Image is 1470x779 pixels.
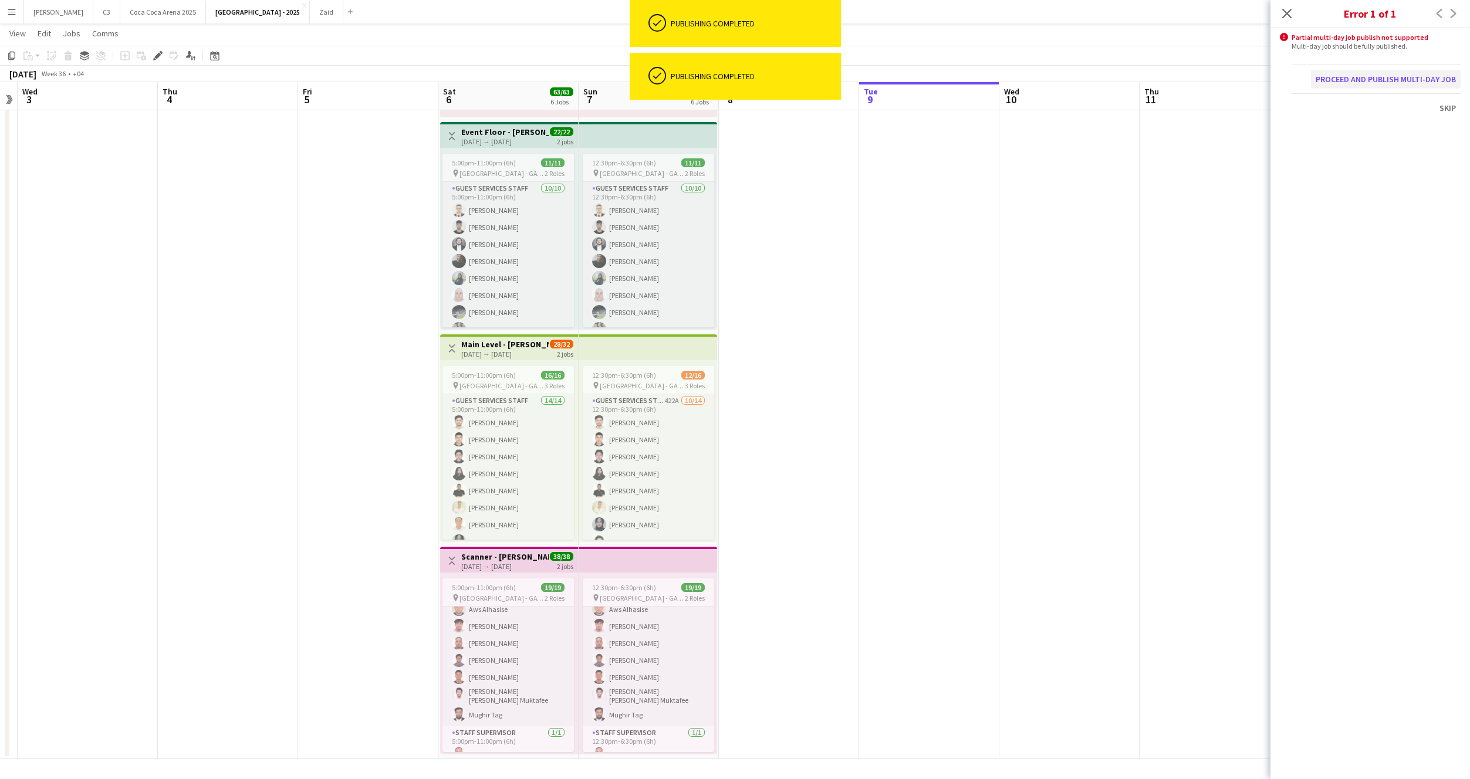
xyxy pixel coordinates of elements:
div: 2 jobs [557,561,573,571]
app-card-role: Guest Services Staff10/1012:30pm-6:30pm (6h)[PERSON_NAME][PERSON_NAME][PERSON_NAME][PERSON_NAME][... [583,182,714,375]
span: 11 [1143,93,1159,106]
app-card-role: Guest Services Staff10/105:00pm-11:00pm (6h)[PERSON_NAME][PERSON_NAME][PERSON_NAME][PERSON_NAME][... [442,182,574,375]
span: Sat [443,86,456,97]
span: 2 Roles [545,594,565,602]
span: 12/16 [681,371,705,380]
span: 3 Roles [545,381,565,390]
span: [GEOGRAPHIC_DATA] - GATE 7 [459,594,545,602]
button: Coca Coca Arena 2025 [120,1,206,23]
span: [GEOGRAPHIC_DATA] - GATE 7 [600,381,685,390]
span: 3 Roles [685,381,705,390]
div: Publishing completed [671,71,836,82]
span: 19/19 [681,583,705,592]
span: Week 36 [39,69,68,78]
span: 5 [301,93,312,106]
span: 9 [862,93,878,106]
app-card-role: Staff Supervisor1/112:30pm-6:30pm (6h)[PERSON_NAME] [583,726,714,766]
app-card-role: Guest Services Staff422A10/1412:30pm-6:30pm (6h)[PERSON_NAME][PERSON_NAME][PERSON_NAME][PERSON_NA... [583,394,714,655]
span: [GEOGRAPHIC_DATA] - GATE 7 [600,169,685,178]
span: Thu [163,86,177,97]
button: Skip [1435,99,1461,117]
button: Zaid [310,1,343,23]
span: 12:30pm-6:30pm (6h) [592,158,656,167]
button: [GEOGRAPHIC_DATA] - 2025 [206,1,310,23]
span: 2 Roles [685,594,705,602]
span: 6 [441,93,456,106]
app-job-card: 12:30pm-6:30pm (6h)11/11 [GEOGRAPHIC_DATA] - GATE 72 RolesGuest Services Staff10/1012:30pm-6:30pm... [583,154,714,327]
span: 16/16 [541,371,565,380]
span: 11/11 [541,158,565,167]
a: View [5,26,31,41]
span: 12:30pm-6:30pm (6h) [592,371,656,380]
span: 11/11 [681,158,705,167]
app-job-card: 5:00pm-11:00pm (6h)11/11 [GEOGRAPHIC_DATA] - GATE 72 RolesGuest Services Staff10/105:00pm-11:00pm... [442,154,574,327]
app-card-role: Staff Supervisor1/15:00pm-11:00pm (6h)[PERSON_NAME] [442,726,574,766]
span: 12:30pm-6:30pm (6h) [592,583,656,592]
span: View [9,28,26,39]
app-job-card: 5:00pm-11:00pm (6h)19/19 [GEOGRAPHIC_DATA] - GATE 72 Roles[PERSON_NAME][PERSON_NAME]Aws Alhasise[... [442,578,574,752]
a: Edit [33,26,56,41]
div: 2 jobs [557,348,573,358]
span: 7 [582,93,597,106]
app-job-card: 12:30pm-6:30pm (6h)12/16 [GEOGRAPHIC_DATA] - GATE 73 RolesGuest Services Staff422A10/1412:30pm-6:... [583,366,714,540]
span: 10 [1002,93,1019,106]
span: Jobs [63,28,80,39]
span: 5:00pm-11:00pm (6h) [452,371,516,380]
app-job-card: 12:30pm-6:30pm (6h)19/19 [GEOGRAPHIC_DATA] - GATE 72 Roles[PERSON_NAME][PERSON_NAME]Aws Alhasise[... [583,578,714,752]
span: 4 [161,93,177,106]
span: 5:00pm-11:00pm (6h) [452,158,516,167]
div: [DATE] → [DATE] [461,137,549,146]
span: [GEOGRAPHIC_DATA] - GATE 7 [459,381,545,390]
div: Multi-day job should be fully published. [1292,42,1461,50]
div: 6 Jobs [550,97,573,106]
button: Proceed and publish multi-day job [1311,70,1461,89]
span: 38/38 [550,552,573,561]
span: 3 [21,93,38,106]
span: 22/22 [550,127,573,136]
span: Fri [303,86,312,97]
span: Thu [1144,86,1159,97]
span: Edit [38,28,51,39]
button: C3 [93,1,120,23]
span: Wed [22,86,38,97]
span: [GEOGRAPHIC_DATA] - GATE 7 [459,169,545,178]
span: Tue [864,86,878,97]
div: Partial multi-day job publish not supported [1292,33,1461,42]
span: Wed [1004,86,1019,97]
div: Publishing completed [671,18,836,29]
span: 2 Roles [545,169,565,178]
span: 5:00pm-11:00pm (6h) [452,583,516,592]
a: Comms [87,26,123,41]
span: 63/63 [550,87,573,96]
h3: Event Floor - [PERSON_NAME] [461,127,549,137]
div: [DATE] [9,68,36,80]
h3: Error 1 of 1 [1270,6,1470,21]
div: +04 [73,69,84,78]
app-card-role: Guest Services Staff14/145:00pm-11:00pm (6h)[PERSON_NAME][PERSON_NAME][PERSON_NAME][PERSON_NAME][... [442,394,574,655]
div: [DATE] → [DATE] [461,562,549,571]
span: [GEOGRAPHIC_DATA] - GATE 7 [600,594,685,602]
div: 2 jobs [557,136,573,146]
button: [PERSON_NAME] [24,1,93,23]
h3: Scanner - [PERSON_NAME] [461,551,549,562]
h3: Main Level - [PERSON_NAME] [461,339,549,350]
div: [DATE] → [DATE] [461,350,549,358]
span: Sun [583,86,597,97]
app-job-card: 5:00pm-11:00pm (6h)16/16 [GEOGRAPHIC_DATA] - GATE 73 RolesGuest Services Staff14/145:00pm-11:00pm... [442,366,574,540]
a: Jobs [58,26,85,41]
span: 19/19 [541,583,565,592]
span: 28/32 [550,340,573,348]
span: 2 Roles [685,169,705,178]
span: Comms [92,28,119,39]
